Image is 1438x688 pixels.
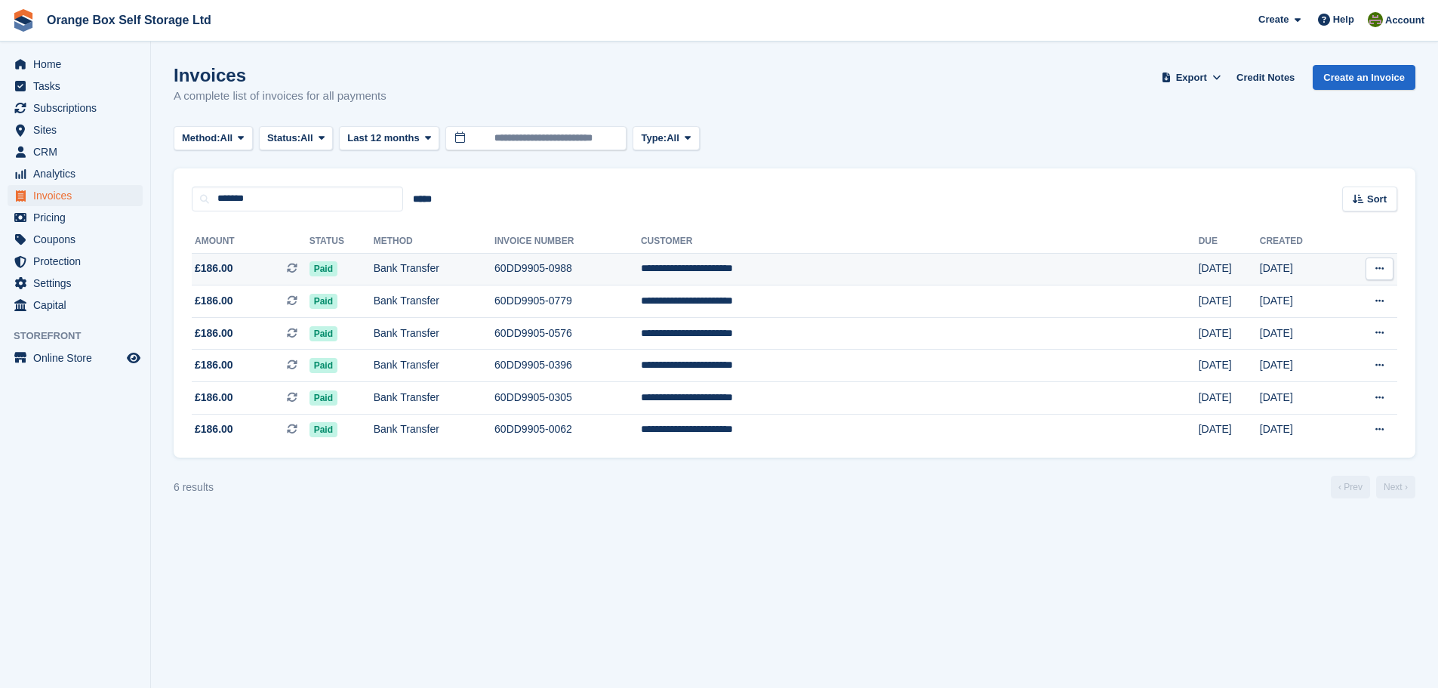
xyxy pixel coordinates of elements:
[1199,253,1260,285] td: [DATE]
[174,65,386,85] h1: Invoices
[1260,350,1339,382] td: [DATE]
[374,317,494,350] td: Bank Transfer
[641,230,1199,254] th: Customer
[374,230,494,254] th: Method
[33,163,124,184] span: Analytics
[12,9,35,32] img: stora-icon-8386f47178a22dfd0bd8f6a31ec36ba5ce8667c1dd55bd0f319d3a0aa187defe.svg
[33,273,124,294] span: Settings
[41,8,217,32] a: Orange Box Self Storage Ltd
[8,54,143,75] a: menu
[1199,317,1260,350] td: [DATE]
[347,131,419,146] span: Last 12 months
[8,229,143,250] a: menu
[494,317,641,350] td: 60DD9905-0576
[8,273,143,294] a: menu
[8,251,143,272] a: menu
[1368,12,1383,27] img: Pippa White
[33,54,124,75] span: Home
[8,141,143,162] a: menu
[309,358,337,373] span: Paid
[33,229,124,250] span: Coupons
[8,163,143,184] a: menu
[374,253,494,285] td: Bank Transfer
[174,480,214,495] div: 6 results
[1333,12,1354,27] span: Help
[33,97,124,119] span: Subscriptions
[1260,382,1339,415] td: [DATE]
[1258,12,1289,27] span: Create
[667,131,679,146] span: All
[33,295,124,316] span: Capital
[309,261,337,276] span: Paid
[174,126,253,151] button: Method: All
[195,325,233,341] span: £186.00
[1199,230,1260,254] th: Due
[195,390,233,406] span: £186.00
[125,349,143,367] a: Preview store
[633,126,699,151] button: Type: All
[1260,414,1339,446] td: [DATE]
[374,414,494,446] td: Bank Transfer
[33,119,124,140] span: Sites
[309,294,337,309] span: Paid
[1199,350,1260,382] td: [DATE]
[220,131,233,146] span: All
[1199,382,1260,415] td: [DATE]
[1313,65,1415,90] a: Create an Invoice
[1260,285,1339,318] td: [DATE]
[195,421,233,437] span: £186.00
[182,131,220,146] span: Method:
[8,185,143,206] a: menu
[1230,65,1301,90] a: Credit Notes
[33,141,124,162] span: CRM
[494,230,641,254] th: Invoice Number
[1385,13,1424,28] span: Account
[494,414,641,446] td: 60DD9905-0062
[267,131,300,146] span: Status:
[1260,230,1339,254] th: Created
[8,76,143,97] a: menu
[1260,253,1339,285] td: [DATE]
[195,293,233,309] span: £186.00
[33,76,124,97] span: Tasks
[8,119,143,140] a: menu
[494,350,641,382] td: 60DD9905-0396
[494,285,641,318] td: 60DD9905-0779
[300,131,313,146] span: All
[1199,414,1260,446] td: [DATE]
[1367,192,1387,207] span: Sort
[309,390,337,406] span: Paid
[374,350,494,382] td: Bank Transfer
[8,347,143,369] a: menu
[374,285,494,318] td: Bank Transfer
[8,207,143,228] a: menu
[1199,285,1260,318] td: [DATE]
[33,347,124,369] span: Online Store
[309,422,337,437] span: Paid
[8,97,143,119] a: menu
[1158,65,1224,90] button: Export
[309,230,374,254] th: Status
[1176,70,1207,85] span: Export
[1260,317,1339,350] td: [DATE]
[192,230,309,254] th: Amount
[259,126,333,151] button: Status: All
[195,261,233,276] span: £186.00
[8,295,143,316] a: menu
[33,207,124,228] span: Pricing
[33,251,124,272] span: Protection
[195,357,233,373] span: £186.00
[1376,476,1415,498] a: Next
[494,382,641,415] td: 60DD9905-0305
[174,88,386,105] p: A complete list of invoices for all payments
[1331,476,1370,498] a: Previous
[339,126,439,151] button: Last 12 months
[641,131,667,146] span: Type:
[494,253,641,285] td: 60DD9905-0988
[309,326,337,341] span: Paid
[1328,476,1418,498] nav: Page
[33,185,124,206] span: Invoices
[374,382,494,415] td: Bank Transfer
[14,329,150,344] span: Storefront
